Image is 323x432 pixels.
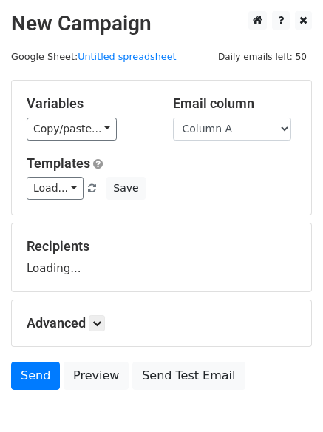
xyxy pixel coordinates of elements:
button: Save [106,177,145,200]
a: Untitled spreadsheet [78,51,176,62]
div: Loading... [27,238,296,277]
a: Load... [27,177,84,200]
h5: Advanced [27,315,296,331]
a: Templates [27,155,90,171]
span: Daily emails left: 50 [213,49,312,65]
h5: Recipients [27,238,296,254]
a: Send Test Email [132,362,245,390]
a: Preview [64,362,129,390]
h2: New Campaign [11,11,312,36]
a: Copy/paste... [27,118,117,141]
small: Google Sheet: [11,51,177,62]
a: Daily emails left: 50 [213,51,312,62]
a: Send [11,362,60,390]
h5: Variables [27,95,151,112]
h5: Email column [173,95,297,112]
